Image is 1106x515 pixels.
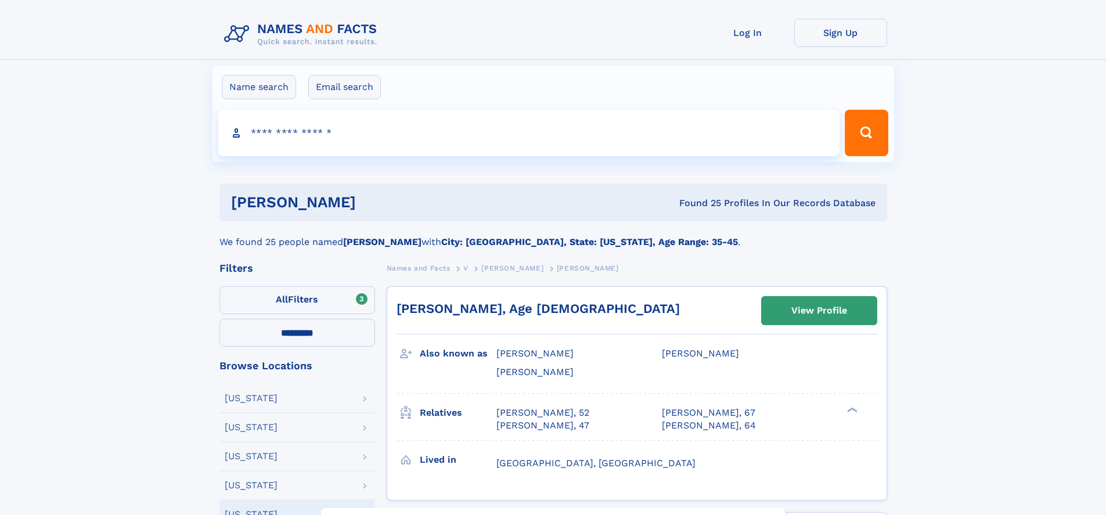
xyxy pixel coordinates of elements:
[219,286,375,314] label: Filters
[219,221,887,249] div: We found 25 people named with .
[222,75,296,99] label: Name search
[463,264,469,272] span: V
[496,419,589,432] a: [PERSON_NAME], 47
[420,403,496,423] h3: Relatives
[343,236,421,247] b: [PERSON_NAME]
[308,75,381,99] label: Email search
[218,110,840,156] input: search input
[276,294,288,305] span: All
[397,301,680,316] a: [PERSON_NAME], Age [DEMOGRAPHIC_DATA]
[794,19,887,47] a: Sign Up
[481,264,543,272] span: [PERSON_NAME]
[496,406,589,419] a: [PERSON_NAME], 52
[420,450,496,470] h3: Lived in
[496,366,574,377] span: [PERSON_NAME]
[420,344,496,363] h3: Also known as
[662,419,756,432] a: [PERSON_NAME], 64
[517,197,876,210] div: Found 25 Profiles In Our Records Database
[225,452,278,461] div: [US_STATE]
[225,481,278,490] div: [US_STATE]
[463,261,469,275] a: V
[557,264,619,272] span: [PERSON_NAME]
[387,261,451,275] a: Names and Facts
[496,348,574,359] span: [PERSON_NAME]
[219,19,387,50] img: Logo Names and Facts
[791,297,847,324] div: View Profile
[481,261,543,275] a: [PERSON_NAME]
[219,361,375,371] div: Browse Locations
[662,406,755,419] a: [PERSON_NAME], 67
[762,297,877,325] a: View Profile
[225,423,278,432] div: [US_STATE]
[225,394,278,403] div: [US_STATE]
[496,458,696,469] span: [GEOGRAPHIC_DATA], [GEOGRAPHIC_DATA]
[219,263,375,273] div: Filters
[441,236,738,247] b: City: [GEOGRAPHIC_DATA], State: [US_STATE], Age Range: 35-45
[231,195,518,210] h1: [PERSON_NAME]
[701,19,794,47] a: Log In
[845,110,888,156] button: Search Button
[844,406,858,413] div: ❯
[662,348,739,359] span: [PERSON_NAME]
